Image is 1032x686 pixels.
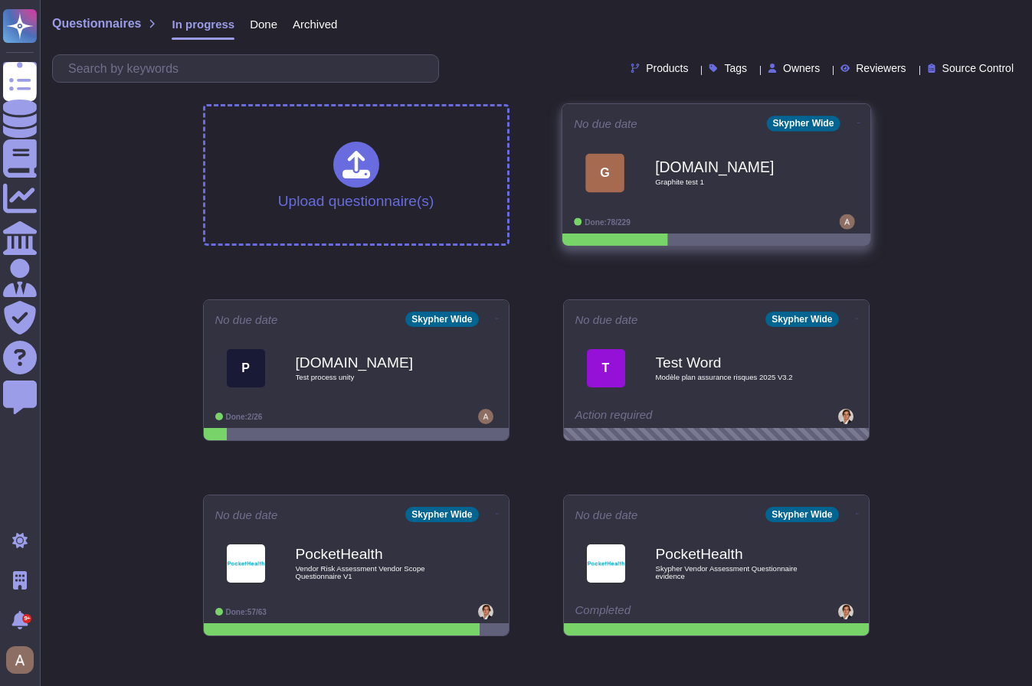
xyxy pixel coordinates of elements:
[655,159,810,174] b: [DOMAIN_NAME]
[215,509,278,521] span: No due date
[724,63,747,73] span: Tags
[278,142,434,208] div: Upload questionnaire(s)
[293,18,337,30] span: Archived
[405,312,478,327] div: Skypher Wide
[227,349,265,387] div: P
[585,153,624,192] div: G
[575,604,763,619] div: Completed
[296,547,449,561] b: PocketHealth
[3,643,44,677] button: user
[574,118,637,129] span: No due date
[839,214,854,230] img: user
[656,355,809,370] b: Test Word
[585,217,631,226] span: Done: 78/229
[838,409,853,424] img: user
[478,604,493,619] img: user
[838,604,853,619] img: user
[765,312,838,327] div: Skypher Wide
[227,544,265,583] img: Logo
[296,374,449,381] span: Test process unity
[296,355,449,370] b: [DOMAIN_NAME]
[766,116,840,131] div: Skypher Wide
[587,544,625,583] img: Logo
[52,18,141,30] span: Questionnaires
[226,608,267,616] span: Done: 57/63
[656,547,809,561] b: PocketHealth
[765,507,838,522] div: Skypher Wide
[856,63,906,73] span: Reviewers
[942,63,1014,73] span: Source Control
[575,409,763,424] div: Action required
[6,646,34,674] img: user
[656,565,809,580] span: Skypher Vendor Assessment Questionnaire evidence
[783,63,820,73] span: Owners
[215,314,278,325] span: No due date
[22,614,31,623] div: 9+
[587,349,625,387] div: T
[646,63,688,73] span: Products
[172,18,234,30] span: In progress
[655,178,810,186] span: Graphite test 1
[405,507,478,522] div: Skypher Wide
[656,374,809,381] span: Modèle plan assurance risques 2025 V3.2
[250,18,277,30] span: Done
[61,55,438,82] input: Search by keywords
[478,409,493,424] img: user
[226,413,263,421] span: Done: 2/26
[296,565,449,580] span: Vendor Risk Assessment Vendor Scope Questionnaire V1
[575,314,638,325] span: No due date
[575,509,638,521] span: No due date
